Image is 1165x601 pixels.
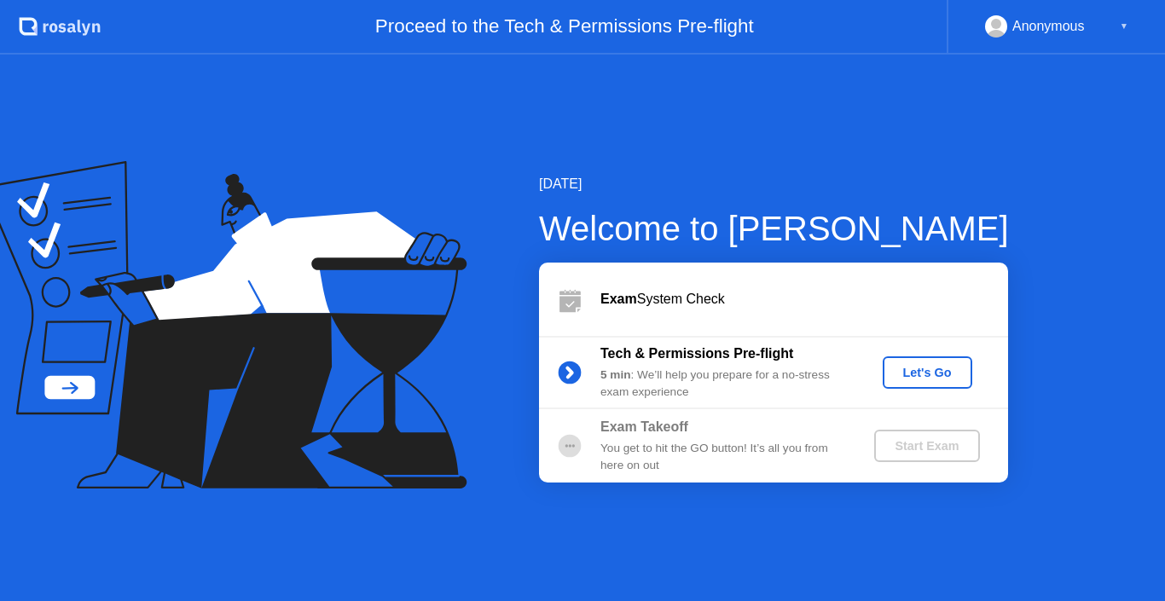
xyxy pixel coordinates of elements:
[600,419,688,434] b: Exam Takeoff
[539,203,1009,254] div: Welcome to [PERSON_NAME]
[600,292,637,306] b: Exam
[600,368,631,381] b: 5 min
[883,356,972,389] button: Let's Go
[881,439,972,453] div: Start Exam
[600,289,1008,309] div: System Check
[874,430,979,462] button: Start Exam
[600,346,793,361] b: Tech & Permissions Pre-flight
[1012,15,1085,38] div: Anonymous
[1120,15,1128,38] div: ▼
[600,440,846,475] div: You get to hit the GO button! It’s all you from here on out
[890,366,965,379] div: Let's Go
[600,367,846,402] div: : We’ll help you prepare for a no-stress exam experience
[539,174,1009,194] div: [DATE]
